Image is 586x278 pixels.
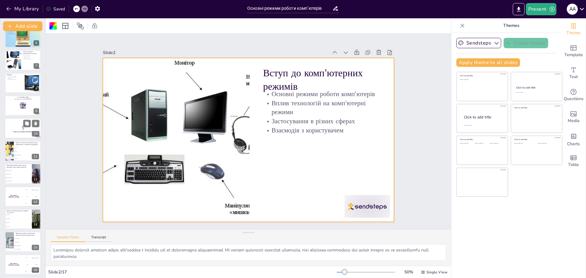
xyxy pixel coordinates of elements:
[264,120,380,153] p: Застосування в різних сферах
[20,97,29,98] strong: [DOMAIN_NAME]
[514,138,558,141] div: Click to add title
[566,30,581,36] span: Theme
[269,93,385,126] p: Основні режими роботи комп'ютерів
[514,143,534,144] div: Click to add text
[7,75,23,77] p: Різноманітність режимів
[7,31,39,32] p: Командні рядки
[32,267,39,273] div: 16
[16,233,39,236] p: Який метод взаємодії з комп'ютером забезпечує зручність використання?
[567,141,580,147] span: Charts
[35,196,37,197] div: Jaap
[34,108,39,114] div: 9
[526,3,556,15] button: Present
[561,40,586,62] div: Add ready made slides
[568,161,579,168] span: Table
[32,154,39,159] div: 11
[35,264,37,265] div: Jaap
[6,226,31,227] span: Жорсткі диски
[15,249,41,250] span: Текстові інтерфейси
[13,131,33,132] strong: Готові до тестування? Розпочнемо!
[5,186,41,207] div: 13
[46,6,65,12] div: Saved
[460,143,474,144] div: Click to add text
[564,96,584,102] span: Questions
[7,77,23,78] p: Адаптація до технологій
[5,263,23,266] h4: The winner is [PERSON_NAME]
[15,238,41,239] span: Сенсорні екрани
[568,117,580,124] span: Media
[3,21,42,31] button: Add slide
[23,51,39,55] p: Сучасні тенденції в комп’ютерних технологіях
[15,158,41,159] span: Планшет
[34,63,39,69] div: 7
[6,181,31,182] span: Інтерактивна обробка
[5,118,41,139] div: 10
[7,34,39,35] p: Вибір методу взаємодії
[32,177,39,182] div: 12
[23,255,41,261] div: 100
[5,255,41,275] div: 16
[569,74,578,80] span: Text
[514,107,558,109] div: Click to add title
[561,62,586,84] div: Add text boxes
[7,79,23,80] p: Конкурентоспроможність
[23,200,41,207] div: 300
[7,98,39,100] p: and login with code
[23,57,39,59] p: Інтернет речей
[85,235,112,242] button: Transcript
[564,52,583,58] span: Template
[561,84,586,106] div: Get real-time input from your audience
[122,21,343,74] div: Slide 2
[516,86,557,89] div: Click to add title
[567,3,578,15] button: a a
[32,245,39,250] div: 15
[23,59,39,60] p: Важливість тенденцій
[32,199,39,205] div: 13
[23,193,41,200] div: 200
[6,177,31,178] span: Паралельна обробка
[456,58,520,67] button: Apply theme to all slides
[51,235,85,242] button: Speaker Notes
[538,143,557,144] div: Click to add text
[504,38,548,48] button: Create theme
[7,210,30,213] p: Який метод зберігання даних є швидким і портативним?
[5,96,41,116] div: 9
[32,222,39,227] div: 14
[460,74,504,77] div: Click to add title
[5,232,41,252] div: 15
[48,269,337,275] div: Slide 2 / 17
[561,18,586,40] div: Change the overall theme
[5,4,42,14] button: My Library
[6,222,31,223] span: Флеш-пам'ять
[34,86,39,91] div: 8
[467,18,555,33] p: Themes
[7,32,39,34] p: Сенсорні екрани
[7,96,39,98] p: Go to
[516,92,556,93] div: Click to add text
[456,38,501,48] button: Sendsteps
[561,128,586,150] div: Add charts and graphs
[561,150,586,172] div: Add a table
[51,244,446,261] textarea: Loremipsu dolorsit ametcon adipis elit'seddoe t incididu utl et doloremagna aliquaenimad. Mi veni...
[561,106,586,128] div: Add images, graphics, shapes or video
[271,70,390,121] p: Вступ до комп’ютерних режимів
[426,270,447,275] span: Single View
[16,142,39,145] p: Який тип комп'ютера зазвичай має високу продуктивність і можливість модернізації?
[490,143,504,144] div: Click to add text
[32,120,39,127] button: Delete Slide
[513,3,525,15] button: Export to PowerPoint
[5,50,41,70] div: 7
[464,114,503,120] div: Click to add title
[23,120,31,127] button: Duplicate Slide
[247,4,332,13] input: Insert title
[6,125,39,131] p: 5
[5,73,41,93] div: 8
[266,102,384,144] p: Вплив технологій на комп'ютерні режими
[23,261,41,268] div: 200
[464,125,502,126] div: Click to add body
[7,78,23,79] p: Вибір рішень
